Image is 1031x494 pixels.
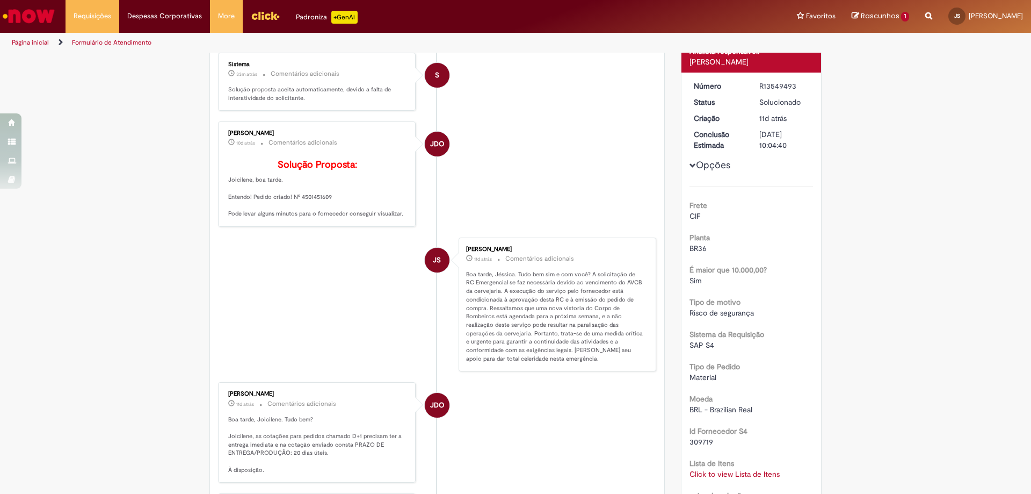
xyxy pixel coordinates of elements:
[425,393,449,418] div: Jessica de Oliveira Parenti
[689,297,740,307] b: Tipo de motivo
[228,61,407,68] div: Sistema
[278,159,357,171] b: Solução Proposta:
[228,391,407,397] div: [PERSON_NAME]
[686,97,752,108] dt: Status
[969,11,1023,20] span: [PERSON_NAME]
[686,129,752,151] dt: Conclusão Estimada
[8,33,679,53] ul: Trilhas de página
[689,244,707,253] span: BR36
[689,201,707,210] b: Frete
[228,160,407,218] p: Joicilene, boa tarde. Entendo! Pedido criado! Nº 4501451609 Pode levar alguns minutos para o forn...
[689,362,740,371] b: Tipo de Pedido
[689,437,713,447] span: 309719
[806,11,836,22] span: Favoritos
[689,469,780,479] a: Click to view Lista de Itens
[435,62,439,88] span: S
[251,8,280,24] img: click_logo_yellow_360x200.png
[474,256,492,262] span: 11d atrás
[689,459,734,468] b: Lista de Itens
[236,401,254,407] time: 19/09/2025 13:53:34
[331,11,358,24] p: +GenAi
[689,426,747,436] b: Id Fornecedor S4
[505,254,574,263] small: Comentários adicionais
[268,138,337,147] small: Comentários adicionais
[74,11,111,22] span: Requisições
[759,113,809,124] div: 19/09/2025 09:28:51
[236,71,257,77] time: 29/09/2025 15:55:46
[689,265,767,275] b: É maior que 10.000,00?
[430,131,444,157] span: JDO
[689,56,814,67] div: [PERSON_NAME]
[689,405,752,414] span: BRL - Brazilian Real
[901,12,909,22] span: 1
[228,416,407,475] p: Boa tarde, Joicilene. Tudo bem? Joicilene, as cotações para pedidos chamado D+1 precisam ter a en...
[433,247,441,273] span: JS
[759,97,809,108] div: Solucionado
[759,113,787,123] time: 19/09/2025 09:28:51
[430,392,444,418] span: JDO
[236,140,255,146] span: 10d atrás
[954,12,960,19] span: JS
[1,5,56,27] img: ServiceNow
[759,113,787,123] span: 11d atrás
[425,63,449,88] div: System
[236,71,257,77] span: 33m atrás
[466,270,645,363] p: Boa tarde, Jéssica. Tudo bem sim e com você? A solicitação de RC Emergencial se faz necessária de...
[425,248,449,273] div: Joicilene Cabral Dos Santos
[267,399,336,409] small: Comentários adicionais
[686,113,752,124] dt: Criação
[689,308,754,318] span: Risco de segurança
[759,81,809,91] div: R13549493
[689,211,700,221] span: CIF
[689,233,710,242] b: Planta
[228,85,407,102] p: Solução proposta aceita automaticamente, devido a falta de interatividade do solicitante.
[218,11,235,22] span: More
[236,401,254,407] span: 11d atrás
[689,340,714,350] span: SAP S4
[689,394,713,404] b: Moeda
[474,256,492,262] time: 19/09/2025 14:28:53
[271,69,339,78] small: Comentários adicionais
[72,38,151,47] a: Formulário de Atendimento
[12,38,49,47] a: Página inicial
[127,11,202,22] span: Despesas Corporativas
[861,11,899,21] span: Rascunhos
[689,373,716,382] span: Material
[236,140,255,146] time: 19/09/2025 16:55:45
[759,129,809,151] div: [DATE] 10:04:40
[686,81,752,91] dt: Número
[296,11,358,24] div: Padroniza
[425,132,449,156] div: Jessica de Oliveira Parenti
[852,11,909,22] a: Rascunhos
[689,276,702,285] span: Sim
[466,246,645,253] div: [PERSON_NAME]
[689,330,764,339] b: Sistema da Requisição
[228,130,407,137] div: [PERSON_NAME]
